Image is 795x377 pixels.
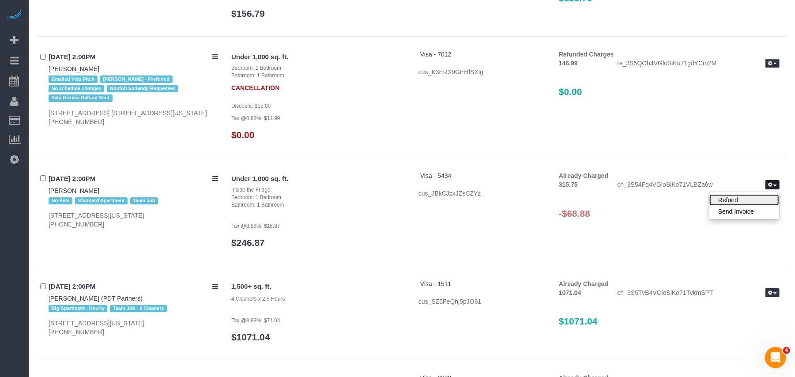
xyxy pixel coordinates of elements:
[231,223,280,229] small: Tax @8.88%: $16.87
[559,172,608,179] strong: Already Charged
[231,317,280,324] small: Tax @8.88%: $71.04
[49,53,218,61] h4: [DATE] 2:00PM
[231,186,405,194] div: Inside the Fridge
[611,180,787,191] div: ch_3S54Fq4VGloSiKo71VLBZa6w
[49,85,104,92] span: No schedule changes
[107,85,177,92] span: Noufoh Sodandji Requested
[418,297,546,306] div: cus_SZ5FeQhj5pJO61
[765,347,786,368] iframe: Intercom live chat
[559,87,582,97] span: $0.00
[231,130,255,140] a: $0.00
[559,289,581,296] strong: 1071.04
[611,59,787,69] div: re_3S5QOh4VGloSiKo71gdYCm2M
[49,175,218,183] h4: [DATE] 2:00PM
[709,206,779,217] a: Send Invoice
[559,316,598,326] span: $1071.04
[231,296,285,302] small: 4 Cleaners x 2.5 Hours
[231,80,279,91] strong: CANCELLATION
[231,238,265,248] a: $246.87
[231,283,405,290] h4: 1,500+ sq. ft.
[783,347,790,354] span: 4
[49,195,218,207] div: Tags
[49,65,99,72] a: [PERSON_NAME]
[231,115,280,121] small: Tax @8.88%: $11.99
[49,73,218,104] div: Tags
[420,51,452,58] a: Visa - 7012
[130,197,158,204] span: Team Job
[420,280,452,287] a: Visa - 1511
[231,201,405,209] div: Bathroom: 1 Bathroom
[231,103,271,109] small: Discount: $15.00
[418,68,546,76] div: cus_K3ERX9GEHfSXig
[709,194,779,206] a: Refund
[231,332,270,342] a: $1071.04
[231,64,405,72] div: Bedroom: 1 Bedroom
[49,283,218,290] h4: [DATE] 2:00PM
[559,51,614,58] strong: Refunded Charges
[100,75,173,83] span: [PERSON_NAME] - Preferred
[5,9,23,21] img: Automaid Logo
[49,295,143,302] a: [PERSON_NAME] (PDT Partners)
[559,280,608,287] strong: Already Charged
[110,305,167,312] span: Team Job - 2 Cleaners
[49,303,218,314] div: Tags
[420,172,452,179] a: Visa - 5434
[49,187,99,194] a: [PERSON_NAME]
[75,197,128,204] span: Standard Apartment
[49,94,113,102] span: Yelp Review Refund Sent
[559,60,578,67] strong: 146.99
[559,208,780,219] h3: -$68.88
[49,305,107,312] span: Big Apartment - Hourly
[231,8,265,19] a: $156.79
[559,181,578,188] strong: 315.75
[49,75,98,83] span: Emailed Yelp Pitch
[231,53,405,61] h4: Under 1,000 sq. ft.
[231,194,405,201] div: Bedroom: 1 Bedroom
[231,175,405,183] h4: Under 1,000 sq. ft.
[49,197,72,204] span: No Pets
[49,109,218,126] div: [STREET_ADDRESS] [STREET_ADDRESS][US_STATE] [PHONE_NUMBER]
[418,189,546,198] div: cus_JBkCJzxJZsCZYz
[231,72,405,79] div: Bathroom: 1 Bathroom
[611,288,787,299] div: ch_3S5TvB4VGloSiKo71TykmSPT
[49,319,218,336] div: [STREET_ADDRESS][US_STATE] [PHONE_NUMBER]
[49,211,218,229] div: [STREET_ADDRESS][US_STATE] [PHONE_NUMBER]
